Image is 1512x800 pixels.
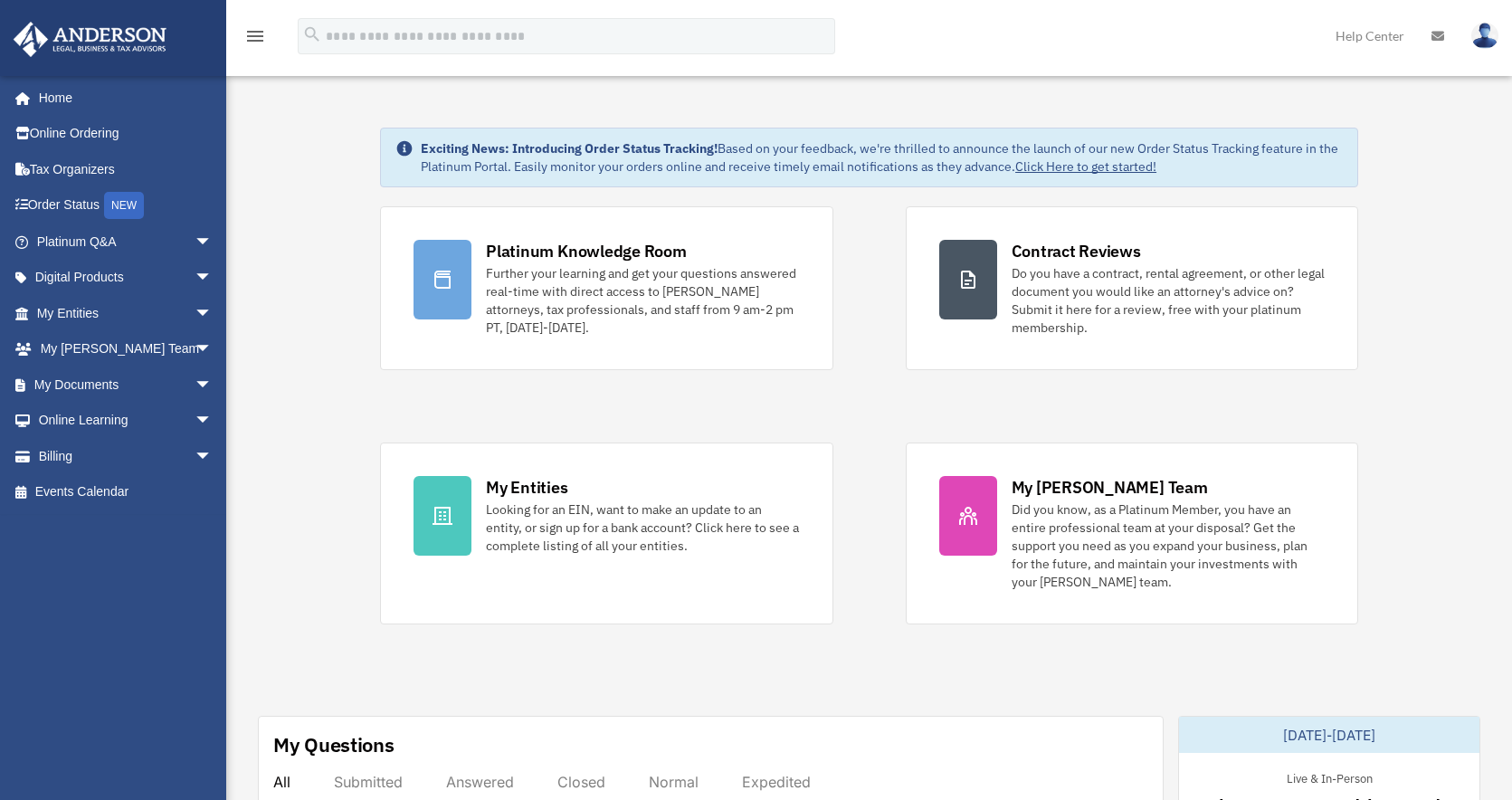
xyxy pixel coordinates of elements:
[13,260,240,296] a: Digital Productsarrow_drop_down
[742,773,811,791] div: Expedited
[13,151,240,187] a: Tax Organizers
[557,773,605,791] div: Closed
[1272,767,1387,786] div: Live & In-Person
[1012,476,1208,499] div: My [PERSON_NAME] Team
[486,264,799,337] div: Further your learning and get your questions answered real-time with direct access to [PERSON_NAM...
[1179,717,1479,753] div: [DATE]-[DATE]
[1471,23,1498,49] img: User Pic
[486,500,799,555] div: Looking for an EIN, want to make an update to an entity, or sign up for a bank account? Click her...
[421,140,718,157] strong: Exciting News: Introducing Order Status Tracking!
[446,773,514,791] div: Answered
[421,139,1343,176] div: Based on your feedback, we're thrilled to announce the launch of our new Order Status Tracking fe...
[906,206,1358,370] a: Contract Reviews Do you have a contract, rental agreement, or other legal document you would like...
[1012,264,1325,337] div: Do you have a contract, rental agreement, or other legal document you would like an attorney's ad...
[195,295,231,332] span: arrow_drop_down
[1012,240,1141,262] div: Contract Reviews
[649,773,699,791] div: Normal
[195,403,231,440] span: arrow_drop_down
[486,240,687,262] div: Platinum Knowledge Room
[13,331,240,367] a: My [PERSON_NAME] Teamarrow_drop_down
[13,367,240,403] a: My Documentsarrow_drop_down
[906,443,1358,624] a: My [PERSON_NAME] Team Did you know, as a Platinum Member, you have an entire professional team at...
[13,295,240,331] a: My Entitiesarrow_drop_down
[13,80,231,116] a: Home
[486,476,567,499] div: My Entities
[8,22,172,57] img: Anderson Advisors Platinum Portal
[244,25,266,47] i: menu
[13,224,240,260] a: Platinum Q&Aarrow_drop_down
[195,331,231,368] span: arrow_drop_down
[1012,500,1325,591] div: Did you know, as a Platinum Member, you have an entire professional team at your disposal? Get th...
[334,773,403,791] div: Submitted
[13,438,240,474] a: Billingarrow_drop_down
[13,187,240,224] a: Order StatusNEW
[1015,158,1156,175] a: Click Here to get started!
[195,260,231,297] span: arrow_drop_down
[195,367,231,404] span: arrow_drop_down
[244,32,266,47] a: menu
[273,773,290,791] div: All
[195,224,231,261] span: arrow_drop_down
[302,24,322,44] i: search
[273,731,395,758] div: My Questions
[380,206,832,370] a: Platinum Knowledge Room Further your learning and get your questions answered real-time with dire...
[13,403,240,439] a: Online Learningarrow_drop_down
[380,443,832,624] a: My Entities Looking for an EIN, want to make an update to an entity, or sign up for a bank accoun...
[104,192,144,219] div: NEW
[13,474,240,510] a: Events Calendar
[195,438,231,475] span: arrow_drop_down
[13,116,240,152] a: Online Ordering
